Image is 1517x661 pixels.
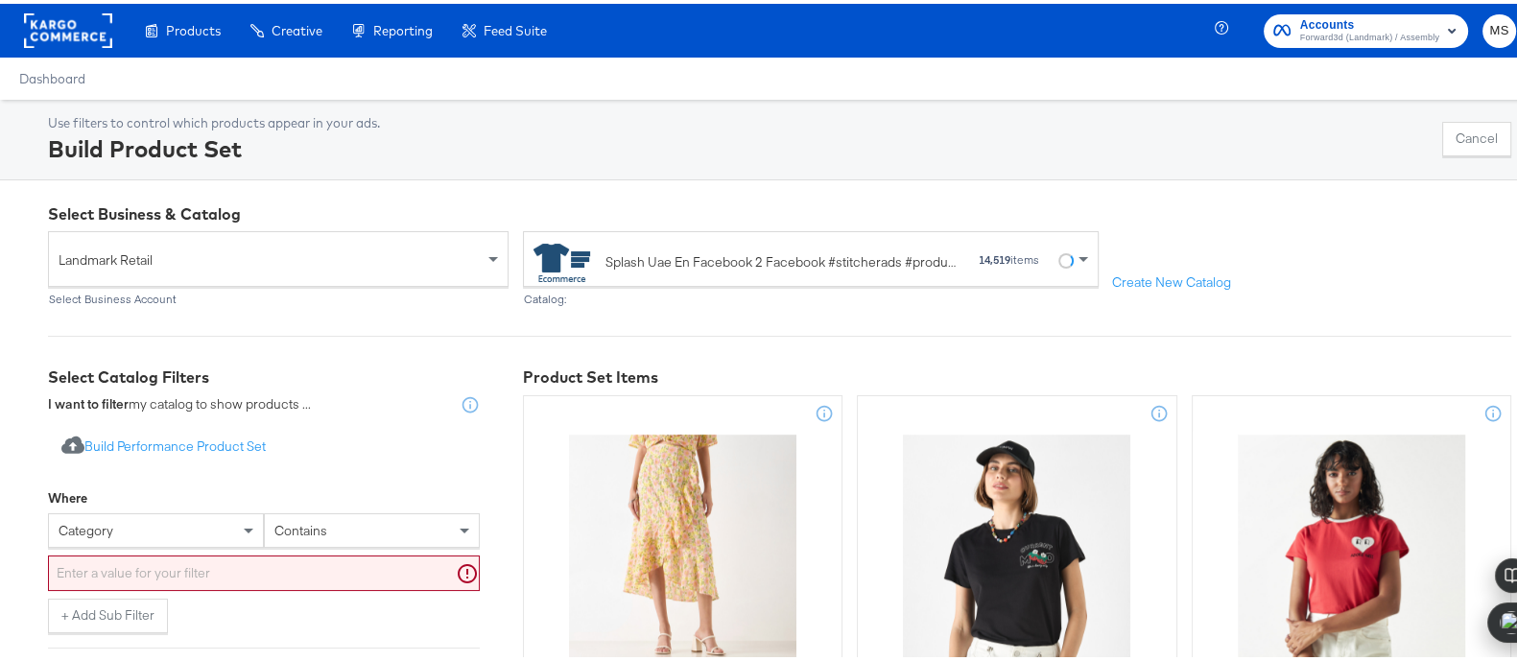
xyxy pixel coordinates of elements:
div: Use filters to control which products appear in your ads. [48,110,380,129]
span: Forward3d (Landmark) / Assembly [1300,27,1439,42]
button: Cancel [1442,118,1511,153]
span: Reporting [373,19,433,35]
span: contains [274,518,327,535]
button: + Add Sub Filter [48,595,168,629]
span: Products [166,19,221,35]
div: my catalog to show products ... [48,391,311,411]
button: AccountsForward3d (Landmark) / Assembly [1264,11,1468,44]
button: Build Performance Product Set [48,426,279,461]
div: Where [48,485,87,504]
a: Dashboard [19,67,85,83]
span: Landmark Retail [59,240,484,272]
span: Feed Suite [484,19,547,35]
div: Select Business Account [48,289,509,302]
div: Select Business & Catalog [48,200,1511,222]
div: Select Catalog Filters [48,363,480,385]
div: items [978,249,1040,263]
button: MS [1482,11,1516,44]
span: category [59,518,113,535]
span: Creative [272,19,322,35]
button: Create New Catalog [1099,262,1244,296]
span: Accounts [1300,12,1439,32]
div: Product Set Items [523,363,1511,385]
div: Build Product Set [48,129,380,161]
span: MS [1490,16,1508,38]
input: Enter a value for your filter [48,552,480,587]
strong: I want to filter [48,391,129,409]
div: Splash Uae En Facebook 2 Facebook #stitcherads #product-catalog #keep [605,248,959,269]
div: Catalog: [523,289,1099,302]
strong: 14,519 [979,248,1010,263]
